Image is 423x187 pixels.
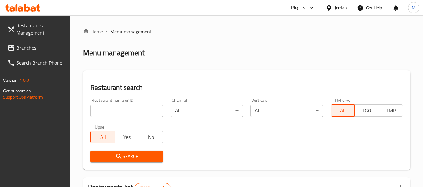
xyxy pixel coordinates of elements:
h2: Menu management [83,48,145,58]
button: All [331,104,355,117]
div: All [250,105,323,117]
span: All [93,133,112,142]
span: All [333,106,353,115]
button: Yes [115,131,139,143]
li: / [106,28,108,35]
label: Upsell [95,125,106,129]
span: No [142,133,161,142]
span: 1.0.0 [19,76,29,84]
button: TGO [354,104,379,117]
span: Branches [16,44,66,52]
a: Home [83,28,103,35]
span: Search [95,153,158,160]
a: Restaurants Management [3,18,71,40]
input: Search for restaurant name or ID.. [90,105,163,117]
label: Delivery [335,98,351,102]
span: Menu management [110,28,152,35]
button: All [90,131,115,143]
span: Version: [3,76,18,84]
button: No [139,131,163,143]
span: Restaurants Management [16,22,66,37]
div: Jordan [335,4,347,11]
span: M [412,4,415,11]
a: Support.OpsPlatform [3,93,43,101]
span: Yes [117,133,137,142]
a: Branches [3,40,71,55]
span: Search Branch Phone [16,59,66,66]
span: Get support on: [3,87,32,95]
button: TMP [379,104,403,117]
button: Search [90,151,163,162]
span: TMP [381,106,400,115]
div: Plugins [291,4,305,12]
span: TGO [357,106,376,115]
nav: breadcrumb [83,28,410,35]
h2: Restaurant search [90,83,403,92]
a: Search Branch Phone [3,55,71,70]
div: All [171,105,243,117]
